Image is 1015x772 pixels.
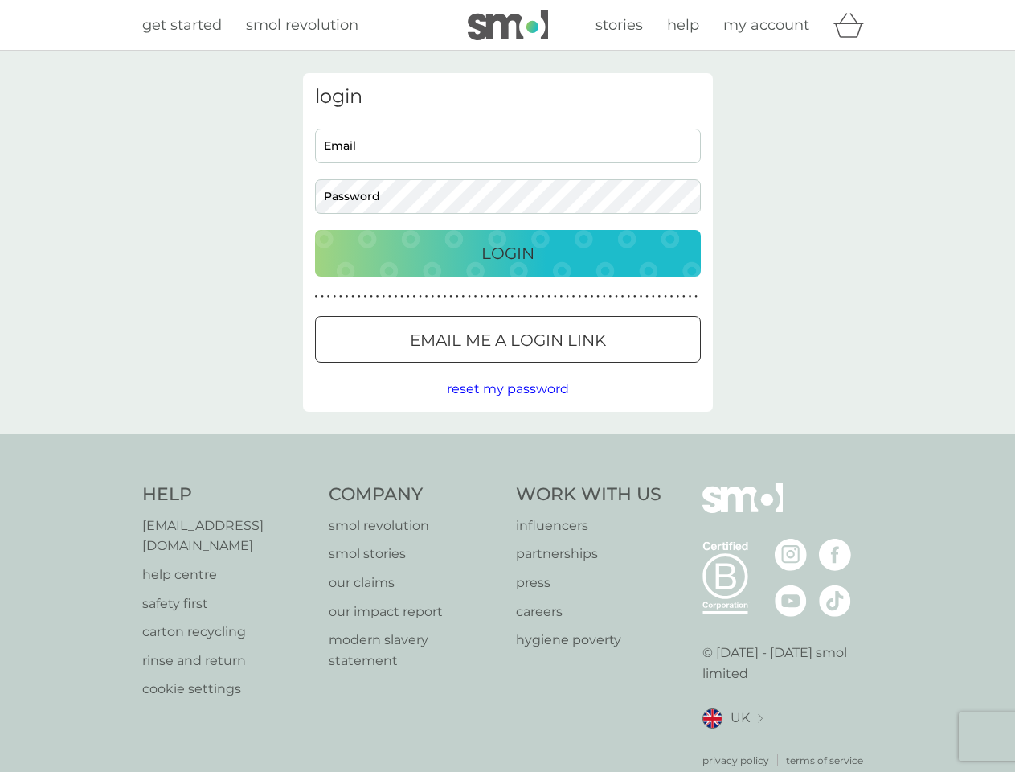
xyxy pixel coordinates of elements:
[819,585,851,617] img: visit the smol Tiktok page
[321,293,324,301] p: ●
[627,293,630,301] p: ●
[329,573,500,593] a: our claims
[595,16,643,34] span: stories
[474,293,477,301] p: ●
[833,9,874,41] div: basket
[142,482,313,507] h4: Help
[591,293,594,301] p: ●
[516,482,661,507] h4: Work With Us
[351,293,354,301] p: ●
[142,565,313,585] a: help centre
[511,293,514,301] p: ●
[702,643,874,684] p: © [DATE] - [DATE] smol limited
[407,293,410,301] p: ●
[603,293,606,301] p: ●
[447,379,569,400] button: reset my password
[437,293,440,301] p: ●
[621,293,624,301] p: ●
[584,293,587,301] p: ●
[142,14,222,37] a: get started
[572,293,575,301] p: ●
[652,293,655,301] p: ●
[667,14,699,37] a: help
[410,327,606,353] p: Email me a login link
[633,293,636,301] p: ●
[516,602,661,622] p: careers
[431,293,434,301] p: ●
[516,630,661,651] p: hygiene poverty
[542,293,545,301] p: ●
[142,593,313,614] p: safety first
[664,293,667,301] p: ●
[819,539,851,571] img: visit the smol Facebook page
[758,714,763,723] img: select a new location
[142,622,313,643] a: carton recycling
[523,293,526,301] p: ●
[702,753,769,768] a: privacy policy
[333,293,336,301] p: ●
[516,573,661,593] a: press
[723,14,809,37] a: my account
[449,293,452,301] p: ●
[425,293,428,301] p: ●
[596,293,600,301] p: ●
[315,230,701,277] button: Login
[670,293,673,301] p: ●
[786,753,863,768] a: terms of service
[547,293,550,301] p: ●
[517,293,520,301] p: ●
[246,14,358,37] a: smol revolution
[694,293,698,301] p: ●
[419,293,422,301] p: ●
[329,630,500,671] a: modern slavery statement
[370,293,373,301] p: ●
[554,293,557,301] p: ●
[142,679,313,700] p: cookie settings
[516,544,661,565] a: partnerships
[246,16,358,34] span: smol revolution
[682,293,686,301] p: ●
[329,602,500,622] a: our impact report
[388,293,391,301] p: ●
[329,482,500,507] h4: Company
[413,293,416,301] p: ●
[689,293,692,301] p: ●
[645,293,649,301] p: ●
[516,515,661,536] a: influencers
[658,293,661,301] p: ●
[486,293,489,301] p: ●
[400,293,403,301] p: ●
[468,10,548,40] img: smol
[142,16,222,34] span: get started
[566,293,569,301] p: ●
[667,16,699,34] span: help
[560,293,563,301] p: ●
[358,293,361,301] p: ●
[329,515,500,536] p: smol revolution
[395,293,398,301] p: ●
[456,293,459,301] p: ●
[578,293,581,301] p: ●
[142,651,313,671] a: rinse and return
[315,293,318,301] p: ●
[498,293,501,301] p: ●
[329,544,500,565] a: smol stories
[529,293,532,301] p: ●
[468,293,471,301] p: ●
[595,14,643,37] a: stories
[382,293,385,301] p: ●
[315,316,701,363] button: Email me a login link
[444,293,447,301] p: ●
[676,293,679,301] p: ●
